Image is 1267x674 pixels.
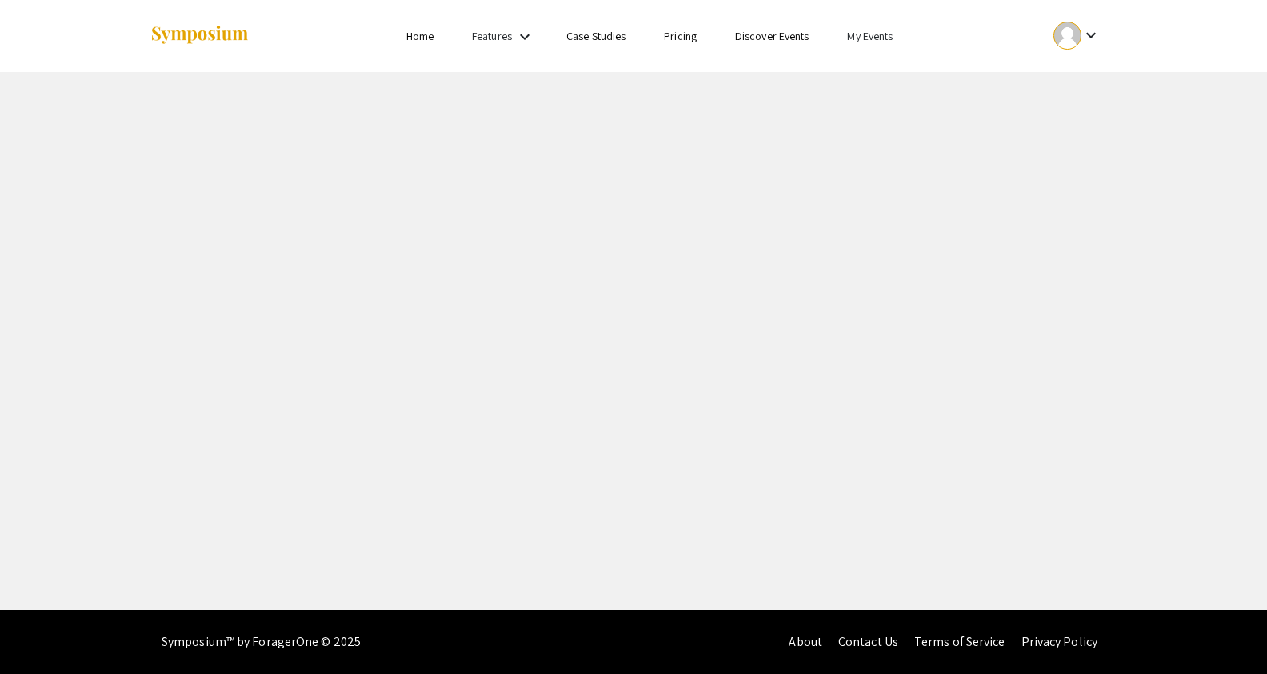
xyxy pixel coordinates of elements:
[1021,633,1097,650] a: Privacy Policy
[914,633,1005,650] a: Terms of Service
[515,27,534,46] mat-icon: Expand Features list
[566,29,626,43] a: Case Studies
[789,633,822,650] a: About
[150,25,250,46] img: Symposium by ForagerOne
[838,633,898,650] a: Contact Us
[847,29,893,43] a: My Events
[1081,26,1101,45] mat-icon: Expand account dropdown
[472,29,512,43] a: Features
[162,610,361,674] div: Symposium™ by ForagerOne © 2025
[735,29,809,43] a: Discover Events
[1037,18,1117,54] button: Expand account dropdown
[406,29,434,43] a: Home
[664,29,697,43] a: Pricing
